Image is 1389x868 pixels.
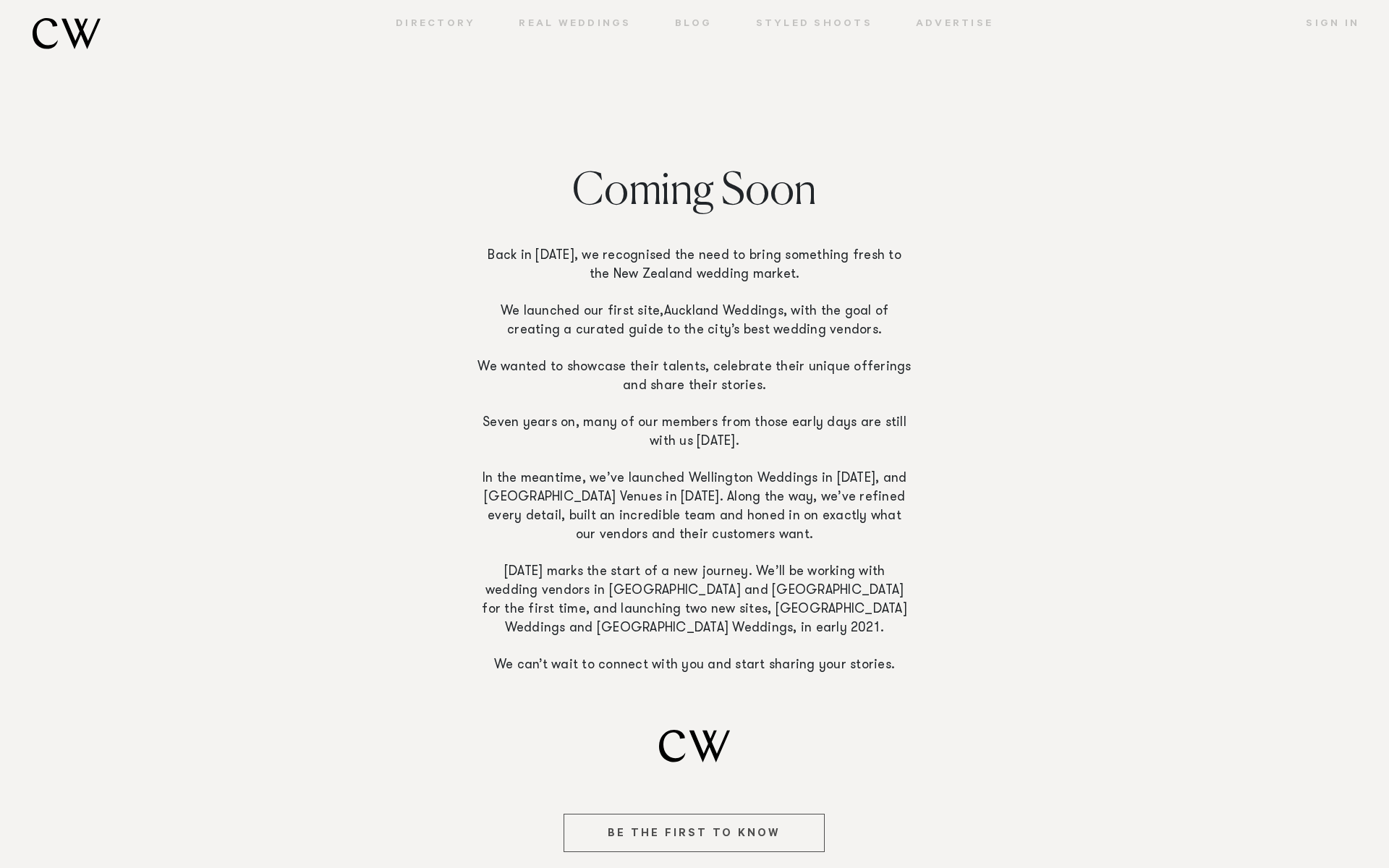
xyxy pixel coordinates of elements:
[564,814,825,852] button: Be The First To Know
[477,414,912,451] p: Seven years on, many of our members from those early days are still with us [DATE].
[477,302,912,340] p: We launched our first site, , with the goal of creating a curated guide to the city’s best weddin...
[33,172,1356,247] h2: Coming Soon
[477,563,912,638] p: [DATE] marks the start of a new journey. We’ll be working with wedding vendors in [GEOGRAPHIC_DAT...
[477,469,912,545] p: In the meantime, we’ve launched Wellington Weddings in [DATE], and [GEOGRAPHIC_DATA] Venues in [D...
[664,305,783,318] a: Auckland Weddings
[374,18,497,31] a: Directory
[477,358,912,396] p: We wanted to showcase their talents, celebrate their unique offerings and share their stories.
[477,247,912,284] p: Back in [DATE], we recognised the need to bring something fresh to the New Zealand wedding market.
[653,18,734,31] a: Blog
[497,18,653,31] a: Real Weddings
[477,656,912,675] p: We can’t wait to connect with you and start sharing your stories.
[734,18,894,31] a: Styled Shoots
[1284,18,1359,31] a: Sign In
[33,18,101,49] img: monogram.svg
[894,18,1015,31] a: Advertise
